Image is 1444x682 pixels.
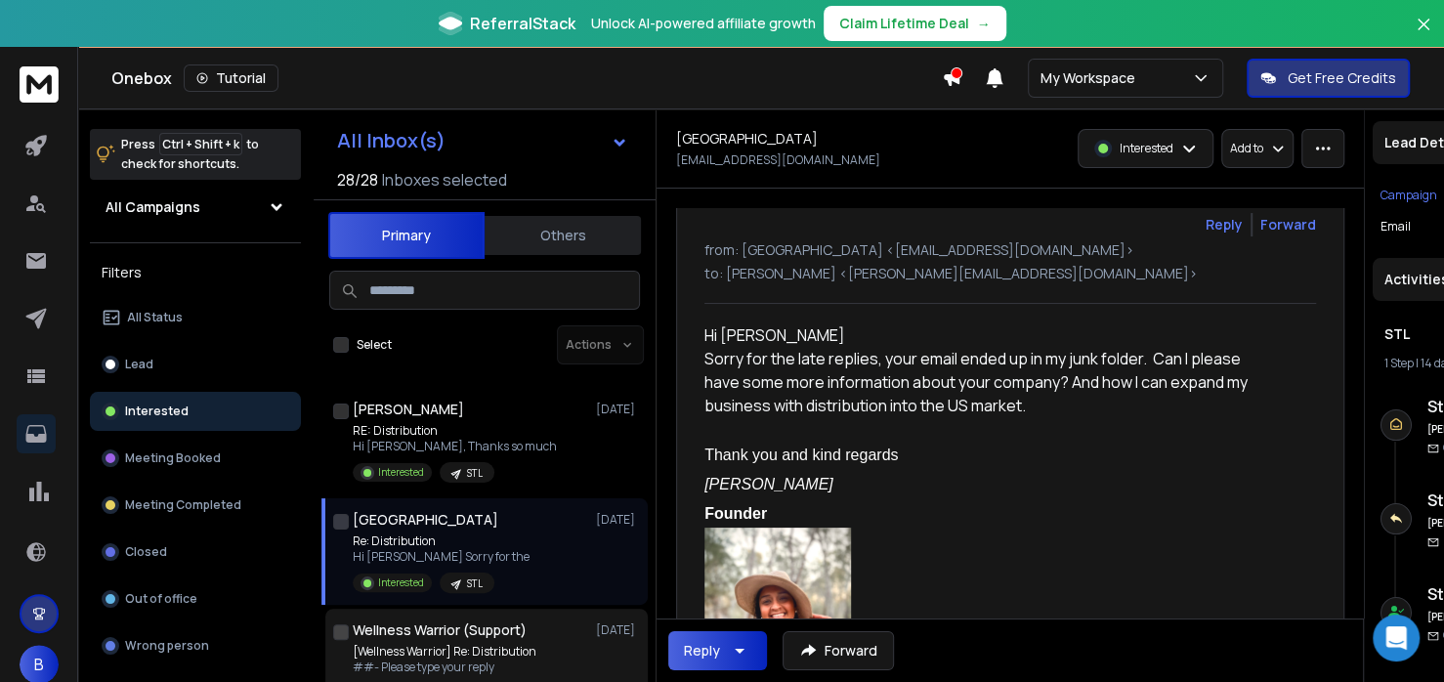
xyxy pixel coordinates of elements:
[127,310,183,325] p: All Status
[353,533,530,549] p: Re: Distribution
[596,512,640,528] p: [DATE]
[353,439,557,454] p: Hi [PERSON_NAME], Thanks so much
[111,64,942,92] div: Onebox
[378,465,424,480] p: Interested
[1384,355,1414,371] span: 1 Step
[353,660,536,675] p: ##- Please type your reply
[676,129,818,149] h1: [GEOGRAPHIC_DATA]
[470,12,575,35] span: ReferralStack
[353,620,527,640] h1: Wellness Warrior (Support)
[704,264,1316,283] p: to: [PERSON_NAME] <[PERSON_NAME][EMAIL_ADDRESS][DOMAIN_NAME]>
[357,337,392,353] label: Select
[337,131,446,150] h1: All Inbox(s)
[1120,141,1173,156] p: Interested
[704,505,767,522] font: Founder
[824,6,1006,41] button: Claim Lifetime Deal→
[125,497,241,513] p: Meeting Completed
[467,466,483,481] p: STL
[1206,215,1243,234] button: Reply
[353,400,464,419] h1: [PERSON_NAME]
[90,298,301,337] button: All Status
[125,450,221,466] p: Meeting Booked
[1288,68,1396,88] p: Get Free Credits
[591,14,816,33] p: Unlock AI-powered affiliate growth
[337,168,378,192] span: 28 / 28
[90,259,301,286] h3: Filters
[596,402,640,417] p: [DATE]
[684,641,720,661] div: Reply
[353,644,536,660] p: [Wellness Warrior] Re: Distribution
[353,510,498,530] h1: [GEOGRAPHIC_DATA]
[90,579,301,618] button: Out of office
[90,533,301,572] button: Closed
[90,486,301,525] button: Meeting Completed
[125,404,189,419] p: Interested
[353,423,557,439] p: RE: Distribution
[184,64,278,92] button: Tutorial
[90,188,301,227] button: All Campaigns
[106,197,200,217] h1: All Campaigns
[90,345,301,384] button: Lead
[90,439,301,478] button: Meeting Booked
[704,447,898,463] font: Thank you and kind regards
[467,576,483,591] p: STL
[382,168,507,192] h3: Inboxes selected
[485,214,641,257] button: Others
[1247,59,1410,98] button: Get Free Credits
[704,240,1316,260] p: from: [GEOGRAPHIC_DATA] <[EMAIL_ADDRESS][DOMAIN_NAME]>
[977,14,991,33] span: →
[1380,188,1437,203] p: Campaign
[783,631,894,670] button: Forward
[1230,141,1263,156] p: Add to
[1380,219,1411,234] p: Email
[159,133,242,155] span: Ctrl + Shift + k
[121,135,259,174] p: Press to check for shortcuts.
[125,591,197,607] p: Out of office
[668,631,767,670] button: Reply
[125,544,167,560] p: Closed
[125,638,209,654] p: Wrong person
[125,357,153,372] p: Lead
[1411,12,1436,59] button: Close banner
[704,476,833,492] font: [PERSON_NAME]
[596,622,640,638] p: [DATE]
[353,549,530,565] p: Hi [PERSON_NAME] Sorry for the
[90,392,301,431] button: Interested
[676,152,880,168] p: [EMAIL_ADDRESS][DOMAIN_NAME]
[1041,68,1143,88] p: My Workspace
[321,121,644,160] button: All Inbox(s)
[704,323,1275,347] div: Hi [PERSON_NAME]
[90,626,301,665] button: Wrong person
[378,575,424,590] p: Interested
[1260,215,1316,234] div: Forward
[328,212,485,259] button: Primary
[1373,615,1420,661] div: Open Intercom Messenger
